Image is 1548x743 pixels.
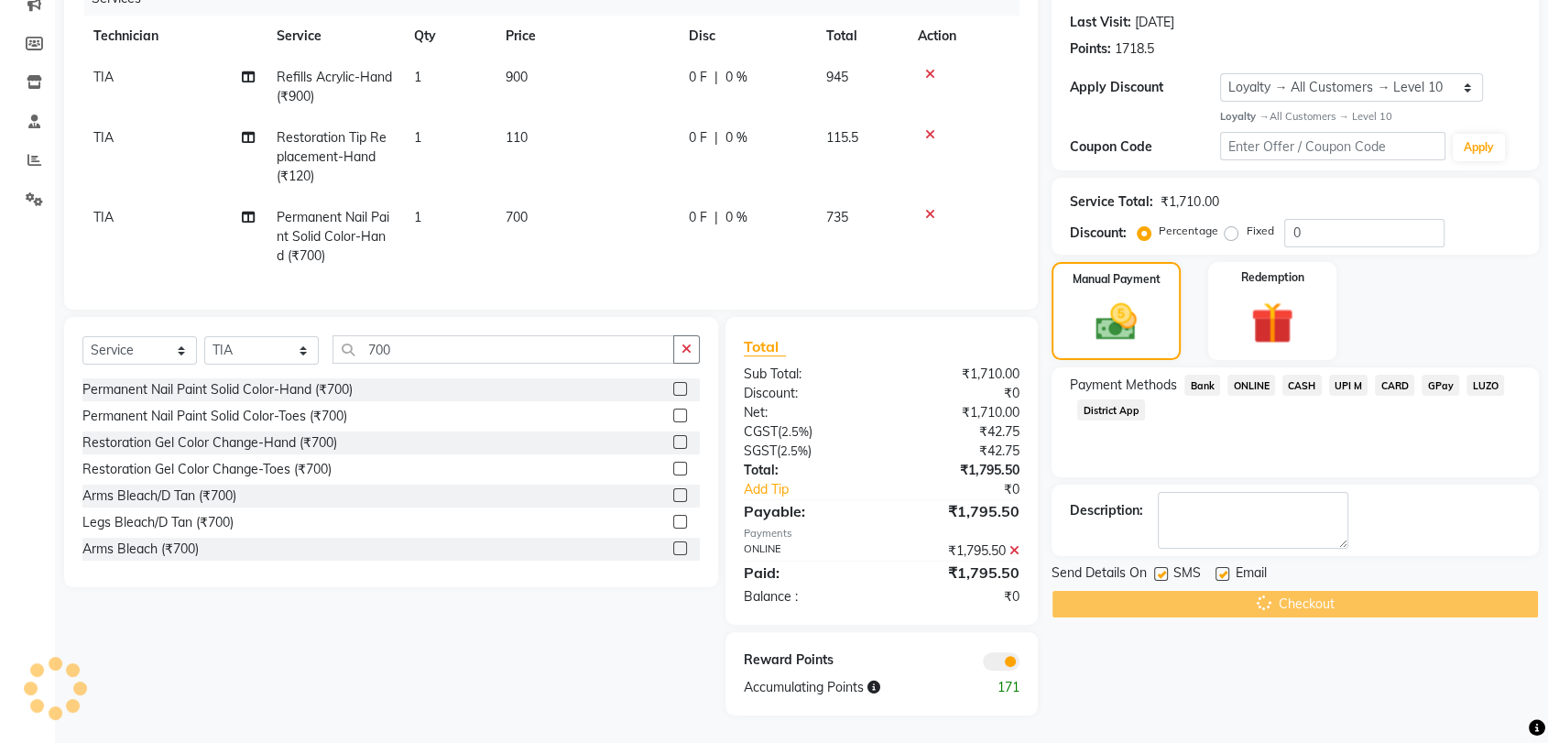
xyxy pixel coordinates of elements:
[725,208,747,227] span: 0 %
[882,500,1034,522] div: ₹1,795.50
[730,562,882,584] div: Paid:
[1453,134,1505,161] button: Apply
[730,442,882,461] div: ( )
[1083,299,1149,345] img: _cash.svg
[1070,376,1177,395] span: Payment Methods
[725,128,747,148] span: 0 %
[730,461,882,480] div: Total:
[277,209,389,264] span: Permanent Nail Paint Solid Color-Hand (₹700)
[957,678,1033,697] div: 171
[93,209,114,225] span: TIA
[882,461,1034,480] div: ₹1,795.50
[1070,137,1220,157] div: Coupon Code
[882,365,1034,384] div: ₹1,710.00
[882,442,1034,461] div: ₹42.75
[1070,13,1131,32] div: Last Visit:
[689,68,707,87] span: 0 F
[826,129,858,146] span: 115.5
[1070,39,1111,59] div: Points:
[1466,375,1504,396] span: LUZO
[1173,563,1201,586] span: SMS
[82,486,236,506] div: Arms Bleach/D Tan (₹700)
[506,129,528,146] span: 110
[506,69,528,85] span: 900
[1235,563,1266,586] span: Email
[414,209,421,225] span: 1
[82,460,332,479] div: Restoration Gel Color Change-Toes (₹700)
[1070,224,1127,243] div: Discount:
[82,16,266,57] th: Technician
[1220,132,1445,160] input: Enter Offer / Coupon Code
[907,480,1033,499] div: ₹0
[744,423,778,440] span: CGST
[689,208,707,227] span: 0 F
[714,68,718,87] span: |
[1375,375,1414,396] span: CARD
[730,365,882,384] div: Sub Total:
[1237,297,1306,350] img: _gift.svg
[506,209,528,225] span: 700
[730,422,882,442] div: ( )
[1282,375,1322,396] span: CASH
[730,384,882,403] div: Discount:
[93,129,114,146] span: TIA
[1227,375,1275,396] span: ONLINE
[1070,501,1143,520] div: Description:
[780,443,808,458] span: 2.5%
[82,380,353,399] div: Permanent Nail Paint Solid Color-Hand (₹700)
[1115,39,1154,59] div: 1718.5
[1246,223,1273,239] label: Fixed
[1220,109,1521,125] div: All Customers → Level 10
[1135,13,1174,32] div: [DATE]
[266,16,403,57] th: Service
[403,16,495,57] th: Qty
[882,562,1034,584] div: ₹1,795.50
[730,403,882,422] div: Net:
[882,541,1034,561] div: ₹1,795.50
[725,68,747,87] span: 0 %
[1220,110,1269,123] strong: Loyalty →
[714,128,718,148] span: |
[744,443,777,459] span: SGST
[1077,399,1145,421] span: District App
[730,480,907,499] a: Add Tip
[1073,271,1161,288] label: Manual Payment
[82,407,347,426] div: Permanent Nail Paint Solid Color-Toes (₹700)
[730,650,882,671] div: Reward Points
[1161,192,1218,212] div: ₹1,710.00
[1184,375,1220,396] span: Bank
[730,500,882,522] div: Payable:
[1052,563,1147,586] span: Send Details On
[781,424,809,439] span: 2.5%
[678,16,815,57] th: Disc
[1070,192,1153,212] div: Service Total:
[414,129,421,146] span: 1
[1070,78,1220,97] div: Apply Discount
[82,513,234,532] div: Legs Bleach/D Tan (₹700)
[882,587,1034,606] div: ₹0
[93,69,114,85] span: TIA
[826,209,848,225] span: 735
[1159,223,1217,239] label: Percentage
[689,128,707,148] span: 0 F
[1240,269,1303,286] label: Redemption
[744,337,786,356] span: Total
[1329,375,1368,396] span: UPI M
[882,384,1034,403] div: ₹0
[730,541,882,561] div: ONLINE
[82,433,337,453] div: Restoration Gel Color Change-Hand (₹700)
[907,16,1019,57] th: Action
[730,678,958,697] div: Accumulating Points
[882,422,1034,442] div: ₹42.75
[495,16,678,57] th: Price
[82,540,199,559] div: Arms Bleach (₹700)
[332,335,674,364] input: Search or Scan
[882,403,1034,422] div: ₹1,710.00
[815,16,907,57] th: Total
[277,69,392,104] span: Refills Acrylic-Hand (₹900)
[1422,375,1459,396] span: GPay
[414,69,421,85] span: 1
[826,69,848,85] span: 945
[744,526,1019,541] div: Payments
[730,587,882,606] div: Balance :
